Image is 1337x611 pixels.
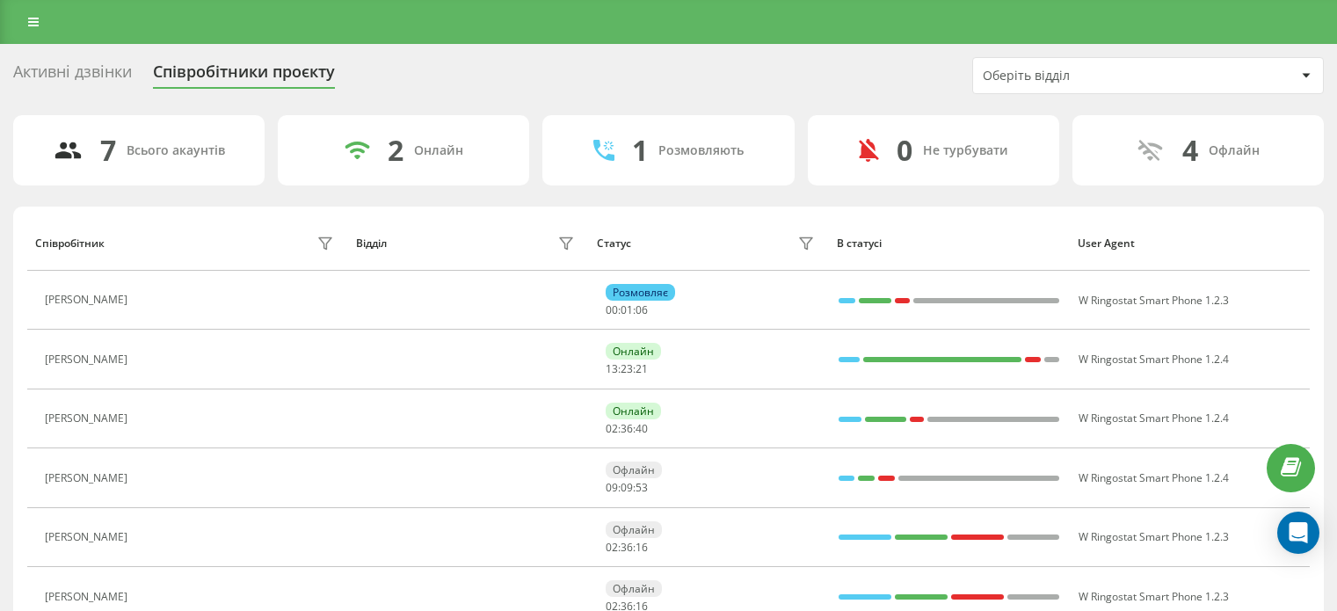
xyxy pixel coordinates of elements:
div: User Agent [1078,237,1302,250]
div: Статус [597,237,631,250]
span: W Ringostat Smart Phone 1.2.3 [1079,589,1229,604]
div: Розмовляє [606,284,675,301]
div: Активні дзвінки [13,62,132,90]
span: 06 [636,302,648,317]
div: [PERSON_NAME] [45,591,132,603]
span: W Ringostat Smart Phone 1.2.4 [1079,352,1229,367]
span: W Ringostat Smart Phone 1.2.3 [1079,293,1229,308]
span: 16 [636,540,648,555]
div: Онлайн [414,143,463,158]
div: Розмовляють [658,143,744,158]
div: Співробітники проєкту [153,62,335,90]
span: W Ringostat Smart Phone 1.2.4 [1079,470,1229,485]
div: В статусі [837,237,1061,250]
div: Відділ [356,237,387,250]
div: Офлайн [606,521,662,538]
div: : : [606,363,648,375]
span: 23 [621,361,633,376]
div: 0 [897,134,912,167]
div: Онлайн [606,403,661,419]
div: Оберіть відділ [983,69,1193,84]
div: [PERSON_NAME] [45,472,132,484]
div: Не турбувати [923,143,1008,158]
div: Офлайн [606,580,662,597]
div: [PERSON_NAME] [45,412,132,425]
span: 00 [606,302,618,317]
span: W Ringostat Smart Phone 1.2.3 [1079,529,1229,544]
span: 09 [621,480,633,495]
div: : : [606,542,648,554]
span: 40 [636,421,648,436]
div: Всього акаунтів [127,143,225,158]
div: [PERSON_NAME] [45,294,132,306]
div: : : [606,482,648,494]
span: 53 [636,480,648,495]
div: 7 [100,134,116,167]
span: 02 [606,540,618,555]
div: Офлайн [606,462,662,478]
span: 13 [606,361,618,376]
div: : : [606,304,648,316]
div: [PERSON_NAME] [45,531,132,543]
span: 36 [621,540,633,555]
div: Онлайн [606,343,661,360]
span: 21 [636,361,648,376]
div: [PERSON_NAME] [45,353,132,366]
div: Open Intercom Messenger [1277,512,1319,554]
div: 4 [1182,134,1198,167]
span: 02 [606,421,618,436]
span: 01 [621,302,633,317]
div: Офлайн [1209,143,1260,158]
span: 09 [606,480,618,495]
div: 1 [632,134,648,167]
span: 36 [621,421,633,436]
div: : : [606,423,648,435]
div: 2 [388,134,403,167]
div: Співробітник [35,237,105,250]
span: W Ringostat Smart Phone 1.2.4 [1079,411,1229,426]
